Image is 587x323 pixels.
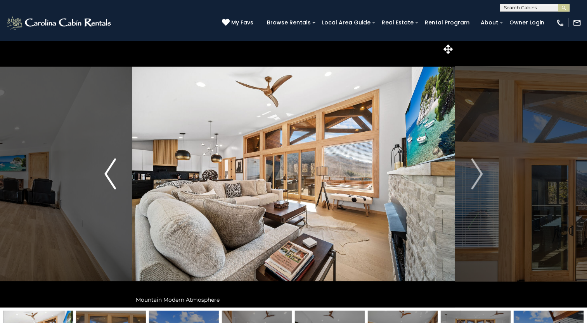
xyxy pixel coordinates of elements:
button: Previous [88,40,132,308]
img: mail-regular-white.png [573,19,581,27]
a: Owner Login [506,17,548,29]
img: arrow [104,158,116,189]
a: About [477,17,502,29]
img: White-1-2.png [6,15,113,31]
a: Rental Program [421,17,473,29]
span: My Favs [231,19,253,27]
img: phone-regular-white.png [556,19,564,27]
a: Browse Rentals [263,17,315,29]
a: Local Area Guide [318,17,374,29]
a: My Favs [222,19,255,27]
a: Real Estate [378,17,417,29]
button: Next [455,40,499,308]
img: arrow [471,158,483,189]
div: Mountain Modern Atmosphere [132,292,455,308]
